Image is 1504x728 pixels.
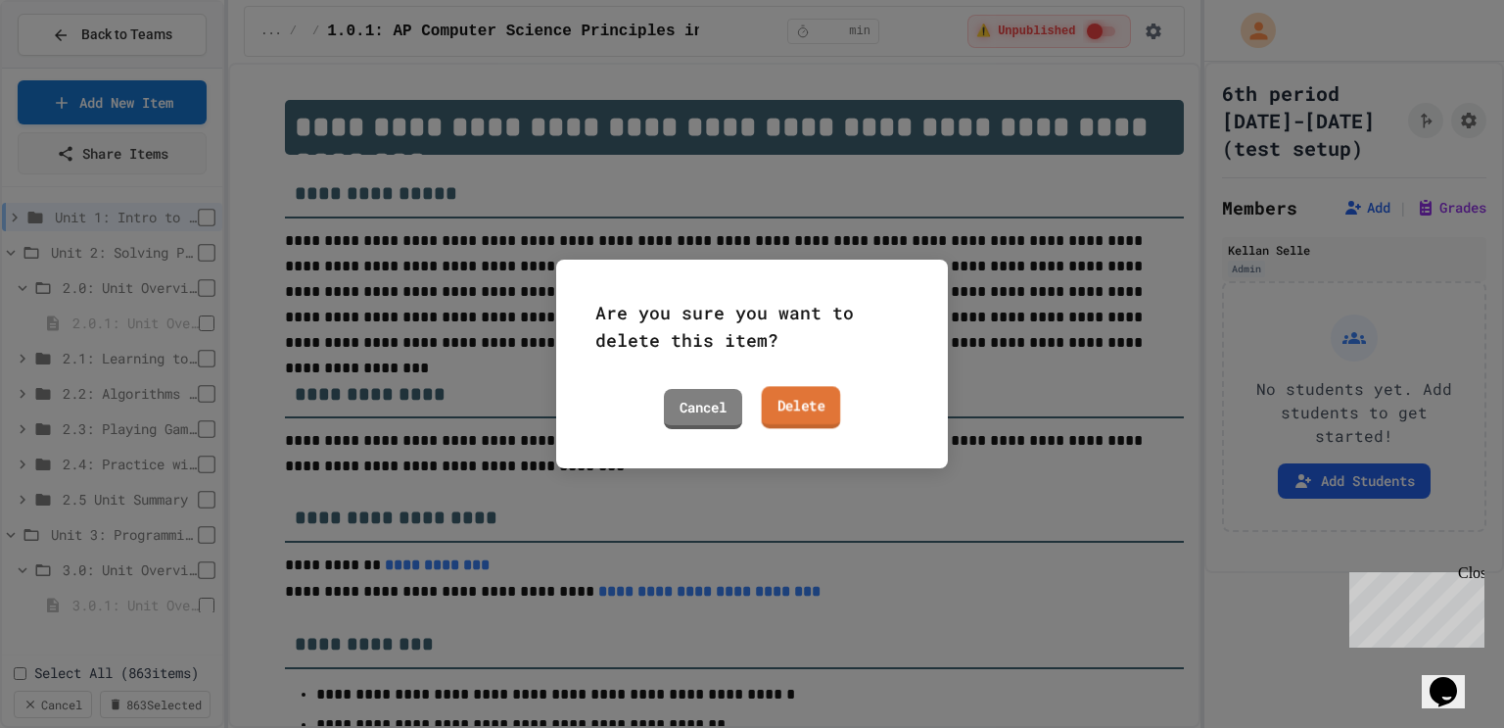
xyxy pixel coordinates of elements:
a: Cancel [664,389,742,429]
div: Chat with us now!Close [8,8,135,124]
iframe: chat widget [1422,650,1484,708]
iframe: chat widget [1341,564,1484,648]
a: Delete [762,386,841,428]
div: Are you sure you want to delete this item? [595,299,909,354]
